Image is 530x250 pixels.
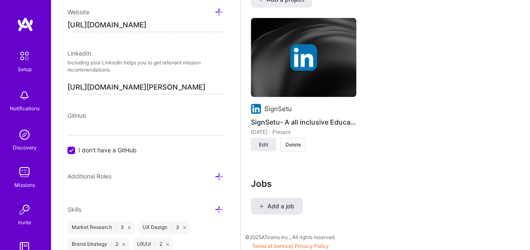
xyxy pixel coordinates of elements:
img: Invite [16,201,33,218]
span: Delete [285,141,301,149]
img: setup [16,47,33,65]
input: http://... [67,19,223,32]
img: Company logo [251,104,261,114]
img: teamwork [16,164,33,181]
div: Notifications [10,104,40,113]
h4: SignSetu- A all inclusive Educational Plattform for Deaf (DHH) Students [251,117,356,128]
h3: Jobs [251,178,503,189]
span: | [252,243,329,249]
img: logo [17,17,34,32]
span: GitHub [67,112,86,119]
p: Including your LinkedIn helps you to get relevant mission recommendations. [67,59,223,74]
div: SignSetu [264,104,292,113]
i: icon Close [128,226,131,229]
img: cover [251,18,356,97]
button: Delete [280,138,306,152]
span: | [110,241,112,247]
span: Website [67,8,89,16]
div: [DATE] - Present [251,128,356,136]
div: Market Research 3 [67,221,135,234]
img: bell [16,87,33,104]
span: | [116,224,117,231]
a: Privacy Policy [295,243,329,249]
i: icon Close [166,243,169,246]
span: | [171,224,172,231]
span: I don't have a GitHub [78,146,137,154]
span: Additional Roles [67,173,111,180]
span: Add a job [259,202,294,210]
i: icon Close [183,226,186,229]
button: Add a job [251,198,303,215]
a: Terms of Service [252,243,292,249]
span: Edit [259,141,268,149]
button: Edit [251,138,276,152]
div: UX Design 3 [138,221,190,234]
span: LinkedIn [67,50,91,57]
span: Skills [67,206,81,213]
i: icon PlusBlack [259,204,264,209]
div: Missions [14,181,35,189]
i: icon Close [122,243,125,246]
div: © 2025 ATeams Inc., All rights reserved. [51,226,530,247]
div: Invite [18,218,31,227]
span: | [154,241,156,247]
img: discovery [16,126,33,143]
div: Setup [18,65,32,74]
img: Company logo [290,44,317,71]
div: Discovery [13,143,37,152]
